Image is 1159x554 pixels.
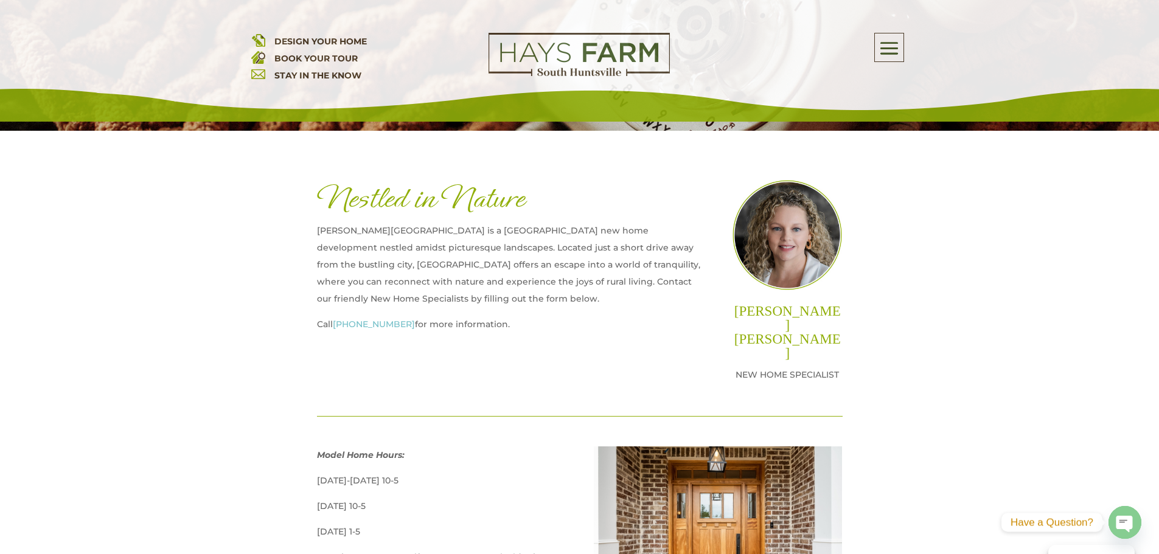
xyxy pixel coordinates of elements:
a: DESIGN YOUR HOME [274,36,367,47]
a: BOOK YOUR TOUR [274,53,358,64]
p: [PERSON_NAME][GEOGRAPHIC_DATA] is a [GEOGRAPHIC_DATA] new home development nestled amidst picture... [317,222,704,316]
img: book your home tour [251,50,265,64]
h2: [PERSON_NAME] [PERSON_NAME] [733,304,842,366]
img: Logo [489,33,670,77]
p: [DATE]-[DATE] 10-5 [317,472,565,497]
a: hays farm homes huntsville development [489,68,670,79]
a: STAY IN THE KNOW [274,70,361,81]
img: design your home [251,33,265,47]
p: [DATE] 1-5 [317,523,565,549]
p: NEW HOME SPECIALIST [733,366,842,383]
strong: Model Home Hours: [317,449,405,460]
a: [PHONE_NUMBER] [333,319,415,330]
h1: Nestled in Nature [317,180,704,222]
p: Call for more information. [317,316,704,341]
img: Team_Laura@2x [733,180,842,289]
p: [DATE] 10-5 [317,497,565,523]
